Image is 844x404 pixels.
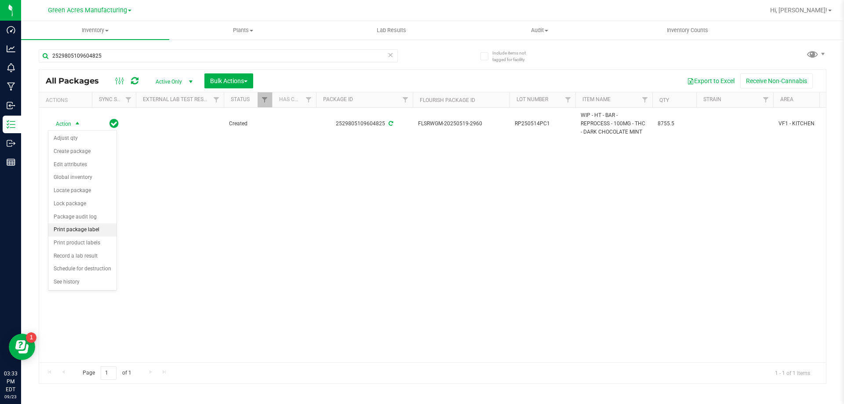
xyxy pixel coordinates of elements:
[9,334,35,360] iframe: Resource center
[7,139,15,148] inline-svg: Outbound
[4,370,17,393] p: 03:33 PM EDT
[229,120,267,128] span: Created
[7,158,15,167] inline-svg: Reports
[323,96,353,102] a: Package ID
[7,101,15,110] inline-svg: Inbound
[492,50,536,63] span: Include items not tagged for facility
[204,73,253,88] button: Bulk Actions
[72,118,83,130] span: select
[258,92,272,107] a: Filter
[561,92,575,107] a: Filter
[365,26,418,34] span: Lab Results
[466,21,614,40] a: Audit
[7,63,15,72] inline-svg: Monitoring
[659,97,669,103] a: Qty
[48,223,116,237] li: Print package label
[109,117,119,130] span: In Sync
[7,120,15,129] inline-svg: Inventory
[48,171,116,184] li: Global inventory
[387,120,393,127] span: Sync from Compliance System
[26,332,36,343] iframe: Resource center unread badge
[418,120,504,128] span: FLSRWGM-20250519-2960
[48,184,116,197] li: Locate package
[272,92,316,108] th: Has COA
[46,97,88,103] div: Actions
[658,120,691,128] span: 8755.5
[768,366,817,379] span: 1 - 1 of 1 items
[466,26,613,34] span: Audit
[48,276,116,289] li: See history
[170,26,317,34] span: Plants
[4,393,17,400] p: 09/23
[7,25,15,34] inline-svg: Dashboard
[759,92,773,107] a: Filter
[655,26,720,34] span: Inventory Counts
[740,73,813,88] button: Receive Non-Cannabis
[101,366,116,380] input: 1
[387,49,393,61] span: Clear
[581,111,647,137] span: WIP - HT - BAR - REPROCESS - 100MG - THC - DARK CHOCOLATE MINT
[7,82,15,91] inline-svg: Manufacturing
[614,21,762,40] a: Inventory Counts
[48,262,116,276] li: Schedule for destruction
[48,158,116,171] li: Edit attributes
[517,96,548,102] a: Lot Number
[210,77,247,84] span: Bulk Actions
[48,118,72,130] span: Action
[21,21,169,40] a: Inventory
[121,92,136,107] a: Filter
[780,96,793,102] a: Area
[39,49,398,62] input: Search Package ID, Item Name, SKU, Lot or Part Number...
[231,96,250,102] a: Status
[515,120,570,128] span: RP250514PC1
[48,7,127,14] span: Green Acres Manufacturing
[75,366,138,380] span: Page of 1
[46,76,108,86] span: All Packages
[143,96,212,102] a: External Lab Test Result
[48,197,116,211] li: Lock package
[582,96,611,102] a: Item Name
[48,237,116,250] li: Print product labels
[302,92,316,107] a: Filter
[398,92,413,107] a: Filter
[21,26,169,34] span: Inventory
[7,44,15,53] inline-svg: Analytics
[169,21,317,40] a: Plants
[48,250,116,263] li: Record a lab result
[681,73,740,88] button: Export to Excel
[317,21,466,40] a: Lab Results
[638,92,652,107] a: Filter
[48,211,116,224] li: Package audit log
[99,96,133,102] a: Sync Status
[315,120,414,128] div: 2529805109604825
[703,96,721,102] a: Strain
[420,97,475,103] a: Flourish Package ID
[209,92,224,107] a: Filter
[779,120,834,128] span: VF1 - KITCHEN
[48,145,116,158] li: Create package
[770,7,827,14] span: Hi, [PERSON_NAME]!
[48,132,116,145] li: Adjust qty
